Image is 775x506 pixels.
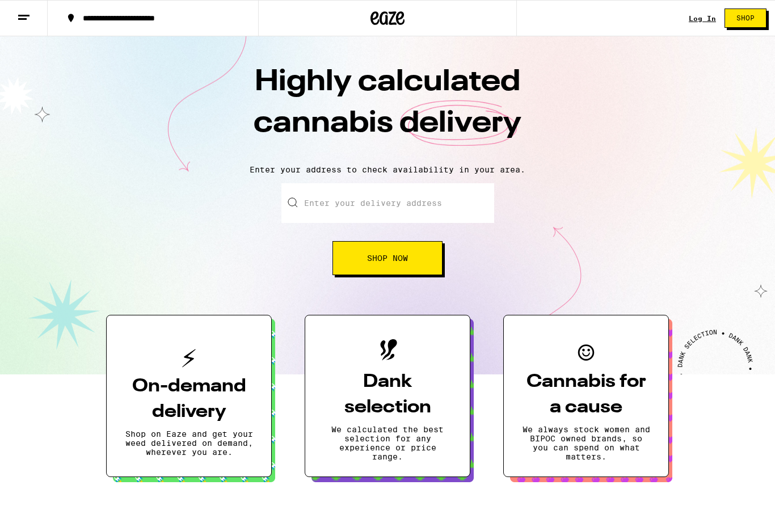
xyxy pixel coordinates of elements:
input: Enter your delivery address [281,183,494,223]
h3: Dank selection [323,369,452,420]
h3: On-demand delivery [125,374,253,425]
button: Shop Now [332,241,443,275]
h1: Highly calculated cannabis delivery [189,62,586,156]
p: Enter your address to check availability in your area. [11,165,764,174]
button: On-demand deliveryShop on Eaze and get your weed delivered on demand, wherever you are. [106,315,272,477]
a: Log In [689,15,716,22]
button: Cannabis for a causeWe always stock women and BIPOC owned brands, so you can spend on what matters. [503,315,669,477]
p: We always stock women and BIPOC owned brands, so you can spend on what matters. [522,425,650,461]
h3: Cannabis for a cause [522,369,650,420]
p: We calculated the best selection for any experience or price range. [323,425,452,461]
button: Shop [725,9,766,28]
p: Shop on Eaze and get your weed delivered on demand, wherever you are. [125,429,253,457]
button: Dank selectionWe calculated the best selection for any experience or price range. [305,315,470,477]
span: Shop Now [367,254,408,262]
a: Shop [716,9,775,28]
span: Shop [736,15,755,22]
